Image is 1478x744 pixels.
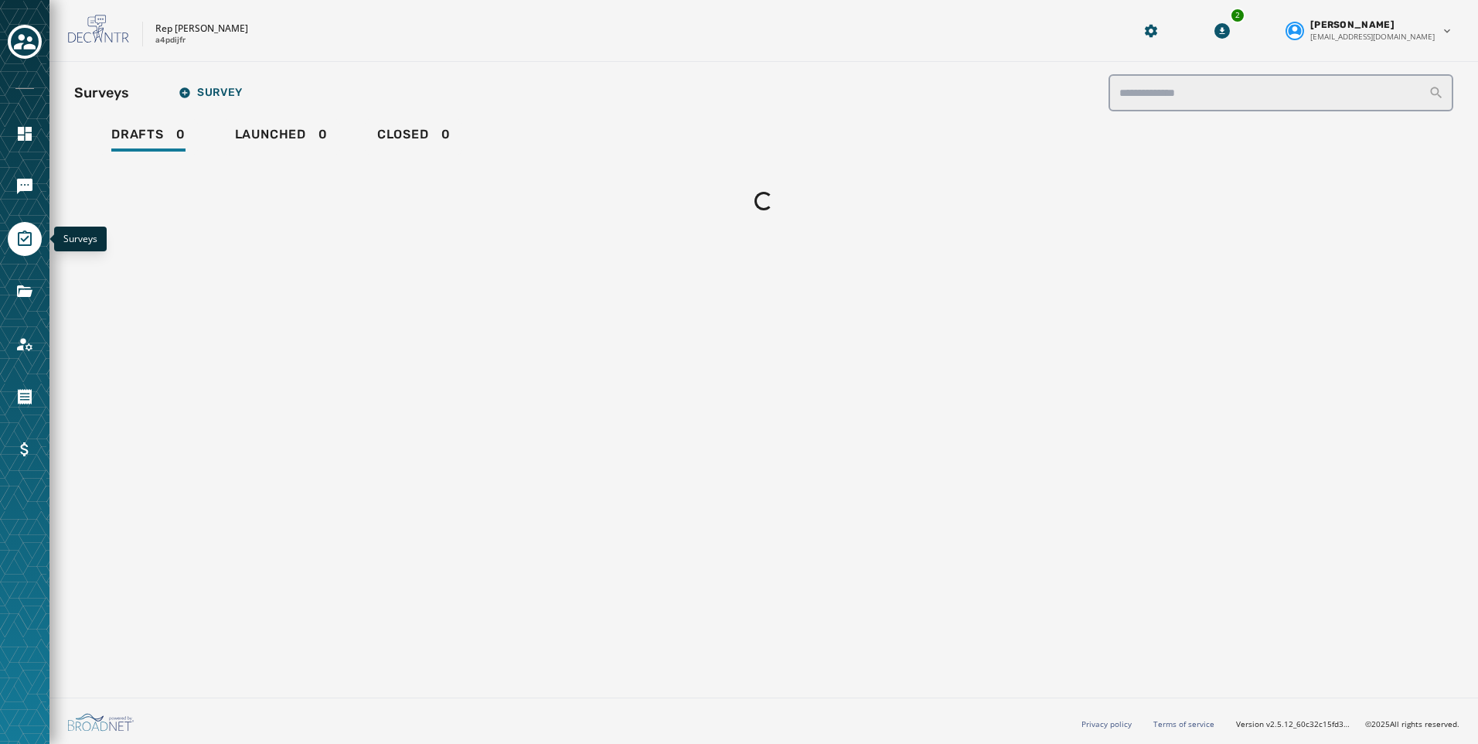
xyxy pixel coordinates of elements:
[8,432,42,466] a: Navigate to Billing
[111,127,186,152] div: 0
[1230,8,1245,23] div: 2
[1137,17,1165,45] button: Manage global settings
[166,77,255,108] button: Survey
[1310,31,1435,43] span: [EMAIL_ADDRESS][DOMAIN_NAME]
[1266,718,1353,730] span: v2.5.12_60c32c15fd37978ea97d18c88c1d5e69e1bdb78b
[1236,718,1353,730] span: Version
[1310,19,1395,31] span: [PERSON_NAME]
[179,87,243,99] span: Survey
[365,119,463,155] a: Closed0
[155,35,186,46] p: a4pdijfr
[8,222,42,256] a: Navigate to Surveys
[155,22,248,35] p: Rep [PERSON_NAME]
[54,227,107,251] div: Surveys
[377,127,429,142] span: Closed
[8,327,42,361] a: Navigate to Account
[99,119,198,155] a: Drafts0
[235,127,306,142] span: Launched
[74,82,129,104] h2: Surveys
[111,127,164,142] span: Drafts
[8,169,42,203] a: Navigate to Messaging
[8,25,42,59] button: Toggle account select drawer
[8,380,42,414] a: Navigate to Orders
[1081,718,1132,729] a: Privacy policy
[235,127,328,152] div: 0
[377,127,451,152] div: 0
[8,117,42,151] a: Navigate to Home
[1153,718,1214,729] a: Terms of service
[1279,12,1459,49] button: User settings
[223,119,340,155] a: Launched0
[1365,718,1459,729] span: © 2025 All rights reserved.
[1208,17,1236,45] button: Download Menu
[8,275,42,309] a: Navigate to Files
